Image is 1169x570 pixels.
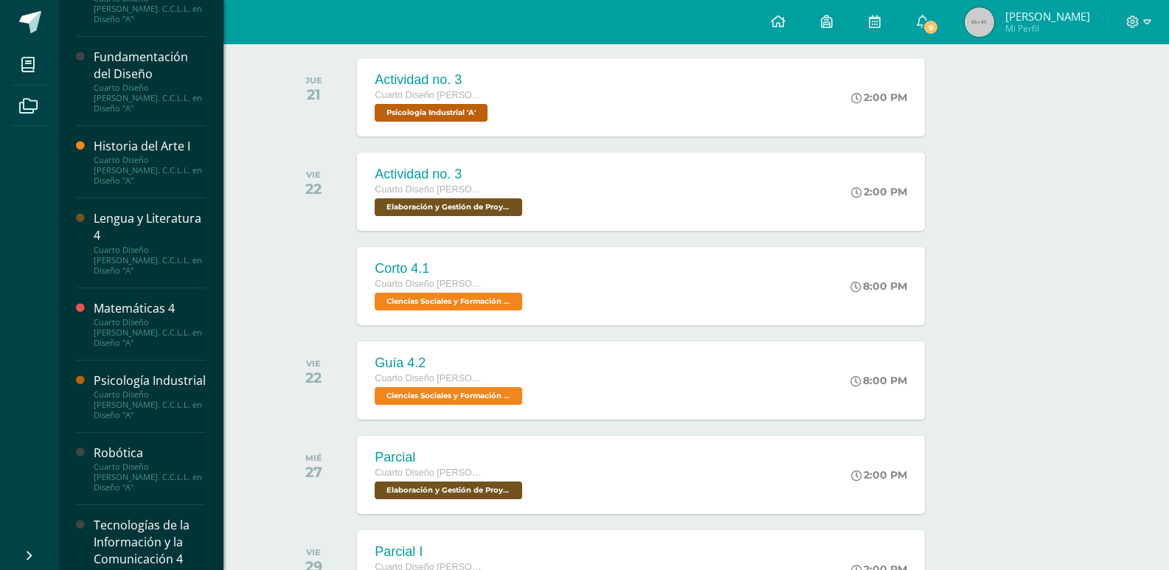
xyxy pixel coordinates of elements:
span: Psicología Industrial 'A' [375,104,488,122]
a: Psicología IndustrialCuarto Diseño [PERSON_NAME]. C.C.L.L. en Diseño "A" [94,372,206,420]
span: Cuarto Diseño [PERSON_NAME]. C.C.L.L. en Diseño [375,468,485,478]
span: Cuarto Diseño [PERSON_NAME]. C.C.L.L. en Diseño [375,184,485,195]
span: Cuarto Diseño [PERSON_NAME]. C.C.L.L. en Diseño [375,373,485,383]
div: VIE [305,170,322,180]
a: RobóticaCuarto Diseño [PERSON_NAME]. C.C.L.L. en Diseño "A" [94,445,206,493]
span: Ciencias Sociales y Formación Ciudadana 'A' [375,293,522,310]
div: Tecnologías de la Información y la Comunicación 4 [94,517,206,568]
span: 9 [923,19,939,35]
div: Historia del Arte I [94,138,206,155]
div: Actividad no. 3 [375,72,491,88]
a: Historia del Arte ICuarto Diseño [PERSON_NAME]. C.C.L.L. en Diseño "A" [94,138,206,186]
div: Fundamentación del Diseño [94,49,206,83]
div: Robótica [94,445,206,462]
div: 22 [305,180,322,198]
a: Lengua y Literatura 4Cuarto Diseño [PERSON_NAME]. C.C.L.L. en Diseño "A" [94,210,206,275]
div: 22 [305,369,322,386]
div: Cuarto Diseño [PERSON_NAME]. C.C.L.L. en Diseño "A" [94,462,206,493]
div: Parcial [375,450,526,465]
img: 45x45 [965,7,994,37]
div: Lengua y Literatura 4 [94,210,206,244]
div: Cuarto Diseño [PERSON_NAME]. C.C.L.L. en Diseño "A" [94,317,206,348]
div: Parcial I [375,544,491,560]
a: Matemáticas 4Cuarto Diseño [PERSON_NAME]. C.C.L.L. en Diseño "A" [94,300,206,348]
div: Guía 4.2 [375,355,526,371]
span: Cuarto Diseño [PERSON_NAME]. C.C.L.L. en Diseño [375,90,485,100]
div: Corto 4.1 [375,261,526,277]
div: VIE [305,547,322,557]
div: 8:00 PM [850,279,907,293]
div: 8:00 PM [850,374,907,387]
div: 2:00 PM [851,185,907,198]
div: JUE [305,75,322,86]
span: Cuarto Diseño [PERSON_NAME]. C.C.L.L. en Diseño [375,279,485,289]
div: Cuarto Diseño [PERSON_NAME]. C.C.L.L. en Diseño "A" [94,155,206,186]
div: Cuarto Diseño [PERSON_NAME]. C.C.L.L. en Diseño "A" [94,83,206,114]
span: Elaboración y Gestión de Proyectos 'A' [375,482,522,499]
div: MIÉ [305,453,322,463]
div: Cuarto Diseño [PERSON_NAME]. C.C.L.L. en Diseño "A" [94,245,206,276]
div: 27 [305,463,322,481]
span: [PERSON_NAME] [1005,9,1090,24]
div: VIE [305,358,322,369]
div: 21 [305,86,322,103]
div: Actividad no. 3 [375,167,526,182]
span: Elaboración y Gestión de Proyectos 'A' [375,198,522,216]
span: Mi Perfil [1005,22,1090,35]
div: Matemáticas 4 [94,300,206,317]
div: 2:00 PM [851,91,907,104]
span: Ciencias Sociales y Formación Ciudadana 'A' [375,387,522,405]
div: Cuarto Diseño [PERSON_NAME]. C.C.L.L. en Diseño "A" [94,389,206,420]
div: Psicología Industrial [94,372,206,389]
a: Fundamentación del DiseñoCuarto Diseño [PERSON_NAME]. C.C.L.L. en Diseño "A" [94,49,206,114]
div: 2:00 PM [851,468,907,482]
